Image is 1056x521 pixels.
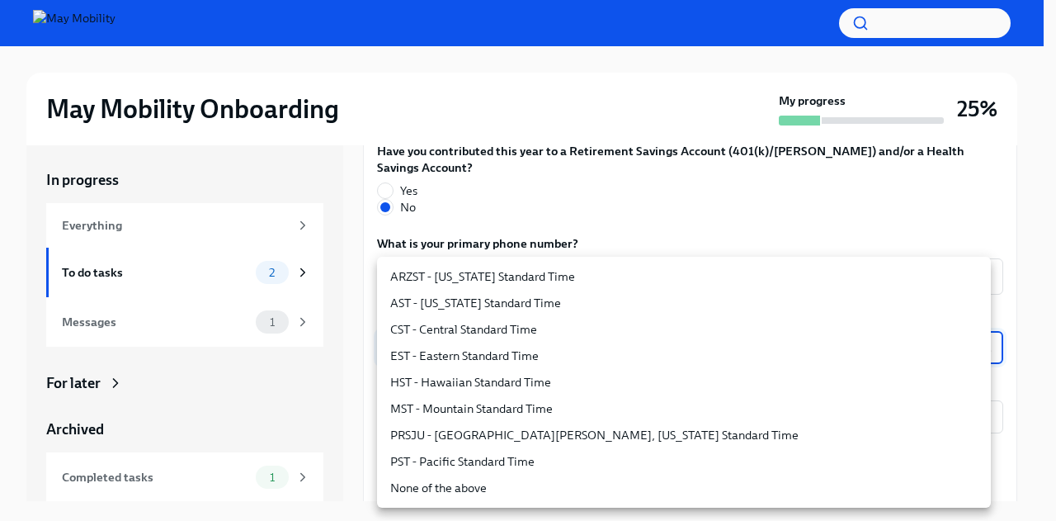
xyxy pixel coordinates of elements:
[377,395,991,422] li: MST - Mountain Standard Time
[377,369,991,395] li: HST - Hawaiian Standard Time
[377,422,991,448] li: PRSJU - [GEOGRAPHIC_DATA][PERSON_NAME], [US_STATE] Standard Time
[377,343,991,369] li: EST - Eastern Standard Time
[377,448,991,475] li: PST - Pacific Standard Time
[377,475,991,501] li: None of the above
[377,316,991,343] li: CST - Central Standard Time
[377,263,991,290] li: ARZST - [US_STATE] Standard Time
[377,290,991,316] li: AST - [US_STATE] Standard Time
